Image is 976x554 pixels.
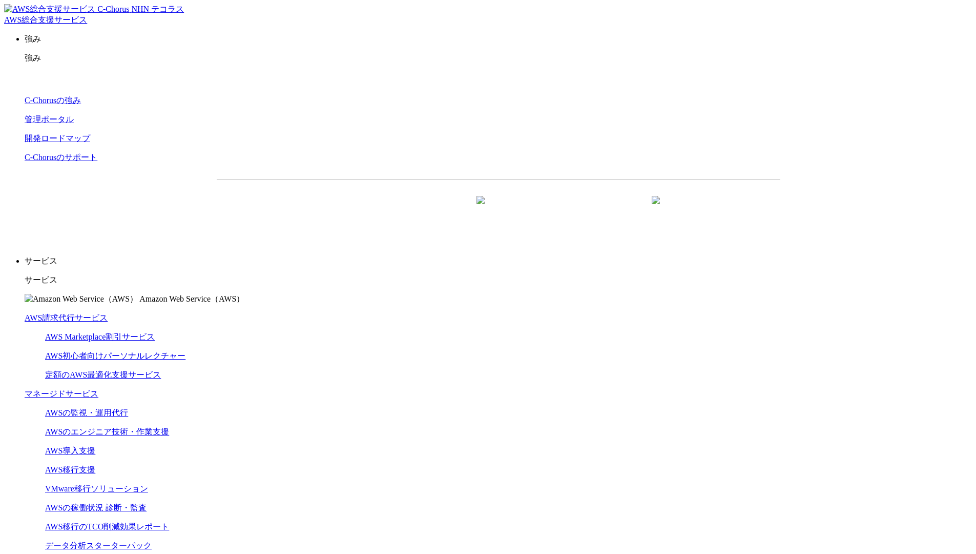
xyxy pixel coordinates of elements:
img: 矢印 [652,196,660,223]
p: 強み [25,34,972,45]
span: Amazon Web Service（AWS） [139,294,244,303]
a: まずは相談する [504,196,669,222]
a: VMware移行ソリューション [45,484,148,493]
a: AWSの稼働状況 診断・監査 [45,503,147,512]
a: AWS総合支援サービス C-Chorus NHN テコラスAWS総合支援サービス [4,5,184,24]
img: 矢印 [476,196,485,223]
a: AWS請求代行サービス [25,313,108,322]
img: Amazon Web Service（AWS） [25,294,138,305]
a: マネージドサービス [25,389,98,398]
a: 管理ポータル [25,115,74,124]
p: サービス [25,256,972,267]
a: C-Chorusの強み [25,96,81,105]
a: 開発ロードマップ [25,134,90,143]
a: AWS Marketplace割引サービス [45,332,155,341]
p: サービス [25,275,972,286]
a: AWS導入支援 [45,446,95,455]
a: AWS初心者向けパーソナルレクチャー [45,351,185,360]
a: AWSの監視・運用代行 [45,408,128,417]
a: データ分析スターターパック [45,541,152,550]
a: C-Chorusのサポート [25,153,97,162]
p: 強み [25,53,972,64]
a: AWS移行支援 [45,465,95,474]
a: AWSのエンジニア技術・作業支援 [45,427,169,436]
a: 定額のAWS最適化支援サービス [45,370,161,379]
a: 資料を請求する [328,196,493,222]
img: AWS総合支援サービス C-Chorus [4,4,130,15]
a: AWS移行のTCO削減効果レポート [45,522,169,531]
